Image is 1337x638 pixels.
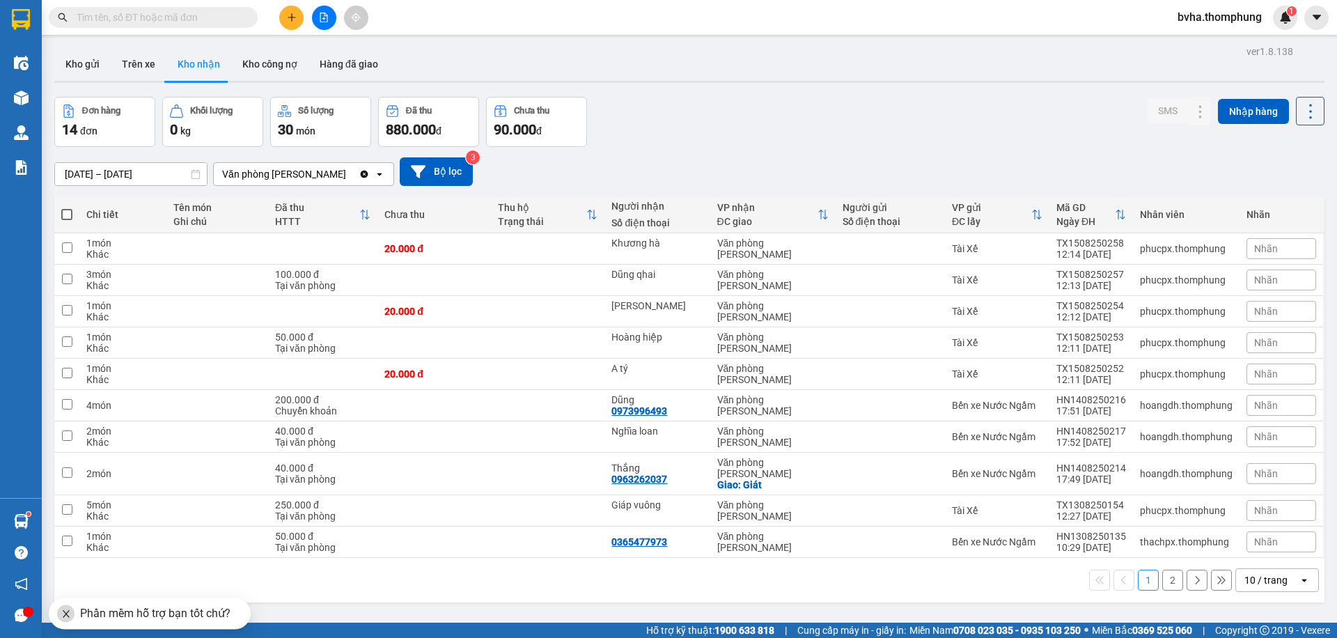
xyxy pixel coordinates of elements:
div: Số lượng [298,106,334,116]
button: caret-down [1304,6,1329,30]
button: Kho nhận [166,47,231,81]
button: Khối lượng0kg [162,97,263,147]
span: ⚪️ [1084,628,1088,633]
th: Toggle SortBy [945,196,1049,233]
sup: 1 [1287,6,1297,16]
div: Ngày ĐH [1056,216,1115,227]
button: Đơn hàng14đơn [54,97,155,147]
th: Toggle SortBy [710,196,836,233]
span: đ [436,125,441,137]
span: 14 [62,121,77,138]
span: notification [15,577,28,591]
span: | [785,623,787,638]
div: 20.000 đ [384,306,484,317]
div: Tài Xế [952,243,1042,254]
div: Văn phòng [PERSON_NAME] [717,499,829,522]
div: Văn phòng [PERSON_NAME] [222,167,346,181]
button: 2 [1162,570,1183,591]
div: 1 món [86,531,159,542]
div: ĐC giao [717,216,818,227]
div: VP nhận [717,202,818,213]
span: Hỗ trợ kỹ thuật: [646,623,774,638]
span: Miền Bắc [1092,623,1192,638]
div: 4 món [86,400,159,411]
button: SMS [1147,98,1189,123]
div: Tài Xế [952,368,1042,380]
div: Tại văn phòng [275,474,370,485]
div: TX1508250257 [1056,269,1126,280]
div: Dũng qhai [611,269,703,280]
div: 2 món [86,426,159,437]
th: Toggle SortBy [1049,196,1133,233]
div: phucpx.thomphung [1140,368,1233,380]
div: Văn phòng [PERSON_NAME] [717,531,829,553]
span: Miền Nam [909,623,1081,638]
div: 12:11 [DATE] [1056,374,1126,385]
span: Nhãn [1254,431,1278,442]
div: Văn phòng [PERSON_NAME] [717,269,829,291]
div: 3 món [86,269,159,280]
div: Giáp vuông [611,499,703,511]
div: 50.000 đ [275,531,370,542]
div: Bến xe Nước Ngầm [952,536,1042,547]
div: Tại văn phòng [275,542,370,553]
div: Đã thu [406,106,432,116]
div: HTTT [275,216,359,227]
img: warehouse-icon [14,125,29,140]
div: 12:12 [DATE] [1056,311,1126,322]
span: Nhãn [1254,337,1278,348]
div: phucpx.thomphung [1140,337,1233,348]
div: 100.000 đ [275,269,370,280]
span: caret-down [1311,11,1323,24]
span: Nhãn [1254,243,1278,254]
div: hoangdh.thomphung [1140,431,1233,442]
div: Tài Xế [952,505,1042,516]
span: Nhãn [1254,536,1278,547]
span: đơn [80,125,97,137]
div: 2 món [86,468,159,479]
button: Chưa thu90.000đ [486,97,587,147]
div: 12:14 [DATE] [1056,249,1126,260]
div: phucpx.thomphung [1140,274,1233,286]
div: Khác [86,542,159,553]
svg: open [374,169,385,180]
div: HN1408250217 [1056,426,1126,437]
div: A tý [611,363,703,374]
div: hoangdh.thomphung [1140,468,1233,479]
div: 200.000 đ [275,394,370,405]
span: plus [287,13,297,22]
strong: 0369 525 060 [1132,625,1192,636]
div: ver 1.8.138 [1246,44,1293,59]
div: 40.000 đ [275,462,370,474]
div: Khác [86,280,159,291]
strong: 0708 023 035 - 0935 103 250 [953,625,1081,636]
div: 12:27 [DATE] [1056,511,1126,522]
div: Bến xe Nước Ngầm [952,431,1042,442]
button: Kho gửi [54,47,111,81]
div: 1 món [86,332,159,343]
div: Bến xe Nước Ngầm [952,468,1042,479]
div: 5 món [86,499,159,511]
div: Đơn hàng [82,106,120,116]
div: Khác [86,249,159,260]
div: Số điện thoại [611,217,703,228]
div: Văn phòng [PERSON_NAME] [717,238,829,260]
div: HN1308250135 [1056,531,1126,542]
div: Tài Xế [952,337,1042,348]
img: solution-icon [14,160,29,175]
div: HN1408250216 [1056,394,1126,405]
div: Văn phòng [PERSON_NAME] [717,300,829,322]
img: icon-new-feature [1279,11,1292,24]
button: plus [279,6,304,30]
input: Tìm tên, số ĐT hoặc mã đơn [77,10,241,25]
div: Chưa thu [514,106,549,116]
div: 40.000 đ [275,426,370,437]
span: 90.000 [494,121,536,138]
div: ĐC lấy [952,216,1031,227]
div: Người nhận [611,201,703,212]
div: phucpx.thomphung [1140,306,1233,317]
span: copyright [1260,625,1269,635]
div: 1 món [86,238,159,249]
div: VP gửi [952,202,1031,213]
sup: 3 [466,150,480,164]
